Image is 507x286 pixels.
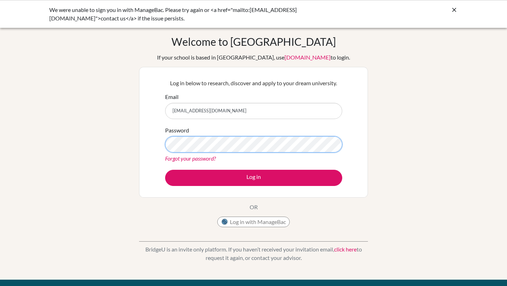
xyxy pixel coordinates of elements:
[165,126,189,135] label: Password
[284,54,331,61] a: [DOMAIN_NAME]
[165,79,342,87] p: Log in below to research, discover and apply to your dream university.
[165,155,216,162] a: Forgot your password?
[139,245,368,262] p: BridgeU is an invite only platform. If you haven’t received your invitation email, to request it ...
[165,93,179,101] label: Email
[49,6,352,23] div: We were unable to sign you in with ManageBac. Please try again or <a href="mailto:[EMAIL_ADDRESS]...
[171,35,336,48] h1: Welcome to [GEOGRAPHIC_DATA]
[250,203,258,211] p: OR
[217,217,290,227] button: Log in with ManageBac
[157,53,350,62] div: If your school is based in [GEOGRAPHIC_DATA], use to login.
[165,170,342,186] button: Log in
[334,246,357,253] a: click here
